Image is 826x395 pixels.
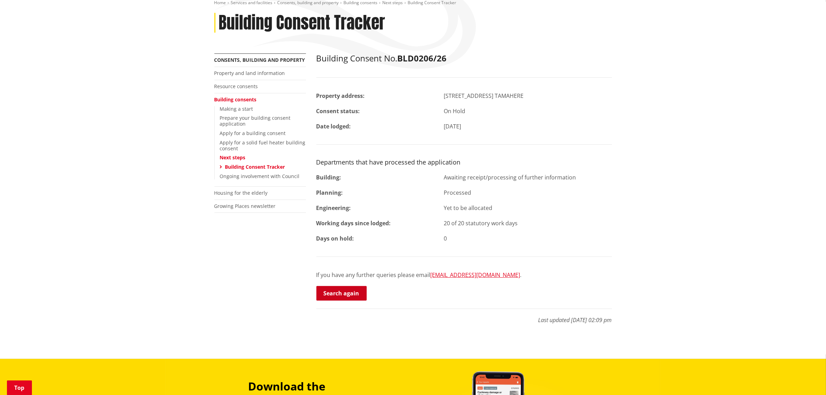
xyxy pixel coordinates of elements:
a: [EMAIL_ADDRESS][DOMAIN_NAME] [431,271,520,279]
div: [STREET_ADDRESS] TAMAHERE [438,92,617,100]
iframe: Messenger Launcher [794,366,819,391]
a: Ongoing involvement with Council [220,173,300,179]
a: Next steps [220,154,246,161]
div: On Hold [438,107,617,115]
div: Processed [438,188,617,197]
h3: Departments that have processed the application [316,159,612,166]
strong: Consent status: [316,107,360,115]
div: Yet to be allocated [438,204,617,212]
strong: Engineering: [316,204,351,212]
a: Apply for a solid fuel heater building consent​ [220,139,306,152]
a: Apply for a building consent [220,130,286,136]
strong: Date lodged: [316,123,351,130]
p: If you have any further queries please email . [316,271,612,279]
a: Growing Places newsletter [214,203,276,209]
h2: Building Consent No. [316,53,612,64]
a: Consents, building and property [214,57,305,63]
a: Housing for the elderly [214,190,268,196]
p: Last updated [DATE] 02:09 pm [316,309,612,324]
strong: Building: [316,174,341,181]
h1: Building Consent Tracker [219,13,385,33]
strong: Working days since lodged: [316,219,391,227]
strong: Property address: [316,92,365,100]
div: Awaiting receipt/processing of further information [438,173,617,182]
a: Search again [316,286,367,301]
strong: BLD0206/26 [398,52,447,64]
a: Building Consent Tracker [225,163,285,170]
strong: Days on hold: [316,235,354,242]
strong: Planning: [316,189,343,196]
a: Resource consents [214,83,258,90]
a: Making a start [220,106,253,112]
div: 0 [438,234,617,243]
a: Building consents [214,96,257,103]
a: Property and land information [214,70,285,76]
div: [DATE] [438,122,617,131]
a: Top [7,380,32,395]
div: 20 of 20 statutory work days [438,219,617,227]
a: Prepare your building consent application [220,115,291,127]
